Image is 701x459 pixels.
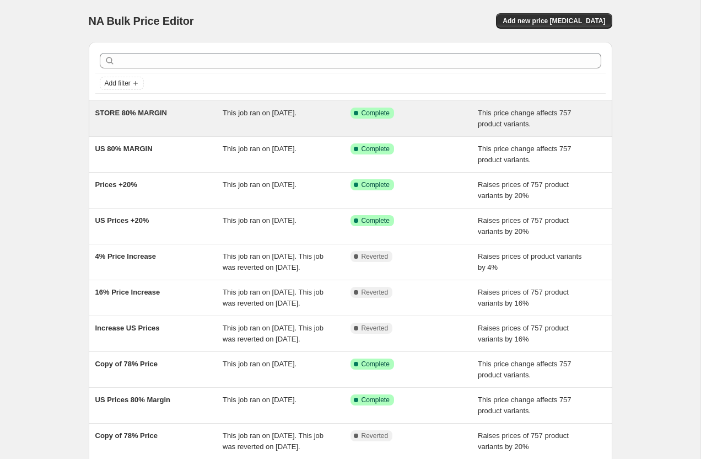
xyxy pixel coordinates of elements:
span: Complete [362,216,390,225]
span: This price change affects 757 product variants. [478,145,571,164]
span: Reverted [362,431,389,440]
span: 16% Price Increase [95,288,160,296]
span: Complete [362,396,390,404]
span: This job ran on [DATE]. This job was reverted on [DATE]. [223,431,323,451]
span: This job ran on [DATE]. [223,360,296,368]
span: STORE 80% MARGIN [95,109,168,117]
span: Raises prices of product variants by 4% [478,252,582,271]
span: Add new price [MEDICAL_DATA] [503,17,605,25]
span: Complete [362,180,390,189]
span: Raises prices of 757 product variants by 20% [478,431,569,451]
span: Raises prices of 757 product variants by 20% [478,180,569,200]
span: Prices +20% [95,180,137,189]
span: Raises prices of 757 product variants by 20% [478,216,569,236]
span: This job ran on [DATE]. This job was reverted on [DATE]. [223,252,323,271]
span: Copy of 78% Price [95,360,158,368]
span: NA Bulk Price Editor [89,15,194,27]
span: Complete [362,360,390,369]
span: This job ran on [DATE]. [223,396,296,404]
span: Complete [362,145,390,153]
span: Raises prices of 757 product variants by 16% [478,288,569,307]
span: Copy of 78% Price [95,431,158,440]
span: US Prices +20% [95,216,149,225]
span: Complete [362,109,390,118]
span: This job ran on [DATE]. [223,145,296,153]
span: This price change affects 757 product variants. [478,360,571,379]
span: This price change affects 757 product variants. [478,109,571,128]
span: Increase US Prices [95,324,160,332]
span: Reverted [362,288,389,297]
span: US Prices 80% Margin [95,396,171,404]
span: This job ran on [DATE]. This job was reverted on [DATE]. [223,324,323,343]
span: Raises prices of 757 product variants by 16% [478,324,569,343]
span: This job ran on [DATE]. [223,216,296,225]
span: US 80% MARGIN [95,145,153,153]
span: 4% Price Increase [95,252,157,260]
button: Add filter [100,77,144,90]
button: Add new price [MEDICAL_DATA] [496,13,612,29]
span: Add filter [105,79,131,88]
span: This job ran on [DATE]. [223,180,296,189]
span: Reverted [362,252,389,261]
span: Reverted [362,324,389,333]
span: This job ran on [DATE]. This job was reverted on [DATE]. [223,288,323,307]
span: This price change affects 757 product variants. [478,396,571,415]
span: This job ran on [DATE]. [223,109,296,117]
